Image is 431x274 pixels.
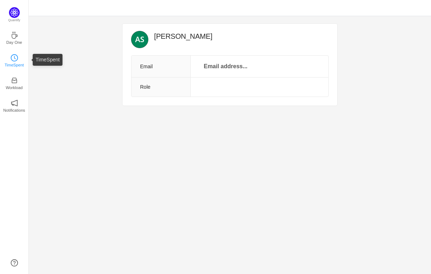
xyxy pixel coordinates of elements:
[131,31,148,48] img: AS
[11,34,18,41] a: icon: coffeeDay One
[199,61,252,71] p: Email address...
[11,79,18,86] a: icon: inboxWorkload
[11,102,18,109] a: icon: notificationNotifications
[8,18,20,23] p: Quantify
[6,84,23,91] p: Workload
[11,32,18,39] i: icon: coffee
[131,56,191,78] th: Email
[154,31,329,42] h2: [PERSON_NAME]
[9,7,20,18] img: Quantify
[6,39,22,46] p: Day One
[11,259,18,266] a: icon: question-circle
[131,78,191,97] th: Role
[3,107,25,113] p: Notifications
[11,54,18,61] i: icon: clock-circle
[11,77,18,84] i: icon: inbox
[11,99,18,107] i: icon: notification
[5,62,24,68] p: TimeSpent
[11,56,18,64] a: icon: clock-circleTimeSpent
